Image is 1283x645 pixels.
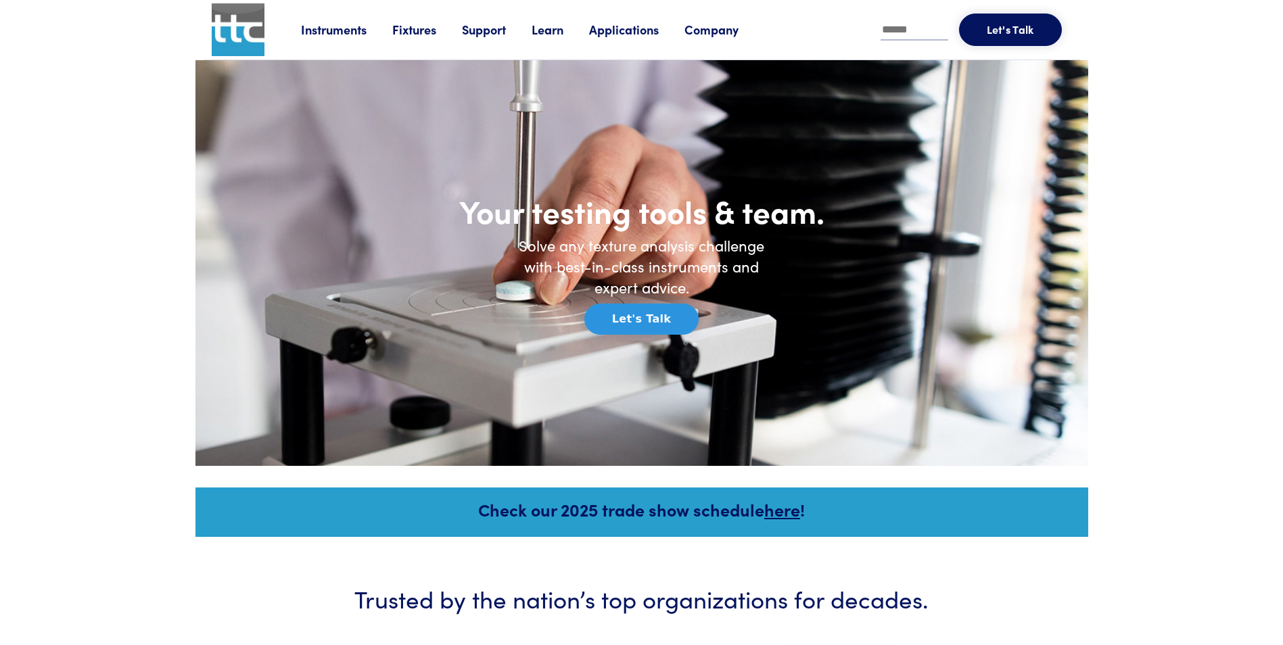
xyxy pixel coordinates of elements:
[392,21,462,38] a: Fixtures
[236,581,1048,615] h3: Trusted by the nation’s top organizations for decades.
[301,21,392,38] a: Instruments
[371,191,912,231] h1: Your testing tools & team.
[532,21,589,38] a: Learn
[684,21,764,38] a: Company
[959,14,1062,46] button: Let's Talk
[212,3,264,56] img: ttc_logo_1x1_v1.0.png
[584,304,699,335] button: Let's Talk
[589,21,684,38] a: Applications
[462,21,532,38] a: Support
[764,498,800,521] a: here
[214,498,1070,521] h5: Check our 2025 trade show schedule !
[507,235,777,297] h6: Solve any texture analysis challenge with best-in-class instruments and expert advice.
